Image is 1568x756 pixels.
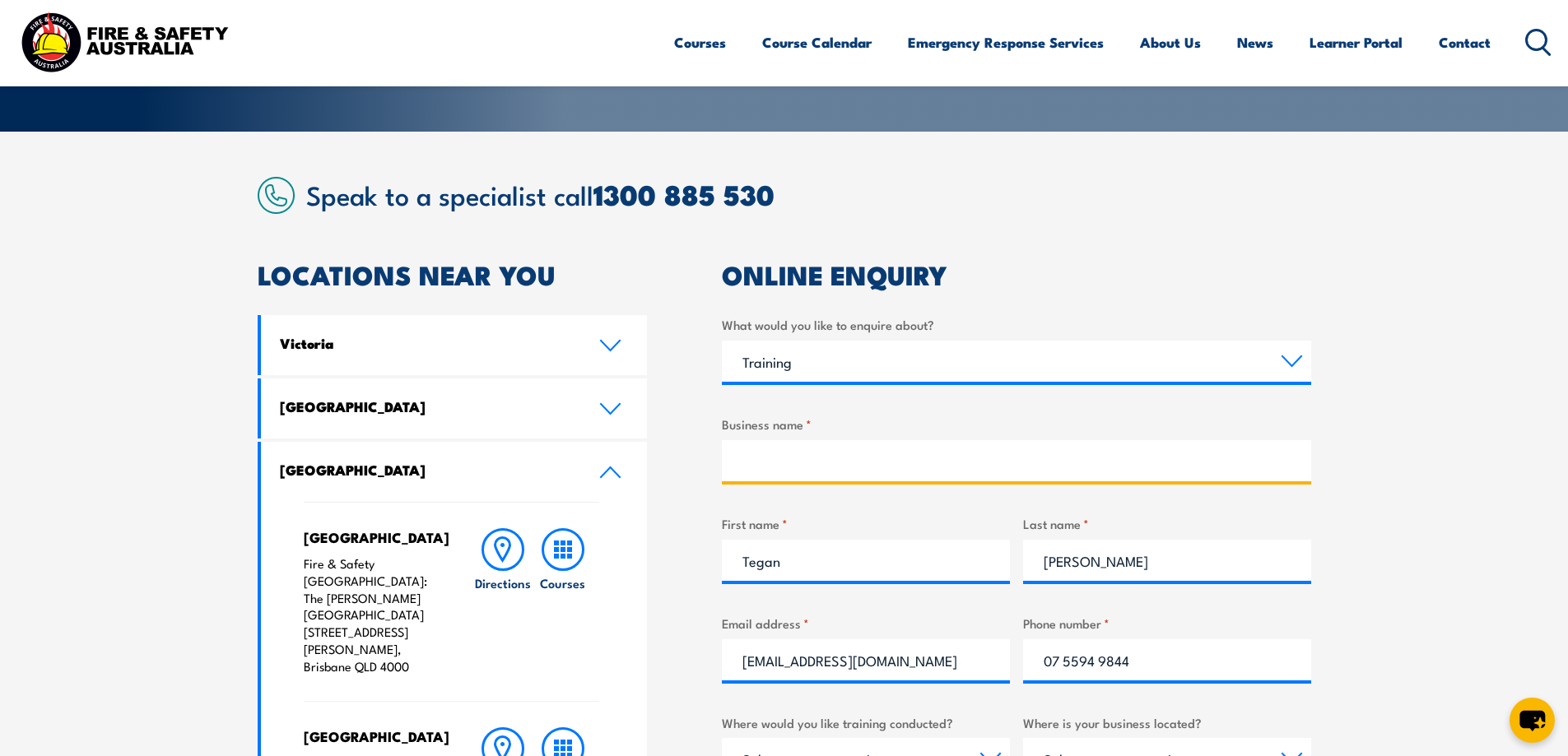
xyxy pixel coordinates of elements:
[280,334,575,352] h4: Victoria
[473,528,533,675] a: Directions
[304,528,441,546] h4: [GEOGRAPHIC_DATA]
[261,315,648,375] a: Victoria
[306,179,1311,209] h2: Speak to a specialist call
[722,713,1010,732] label: Where would you like training conducted?
[261,442,648,502] a: [GEOGRAPHIC_DATA]
[280,461,575,479] h4: [GEOGRAPHIC_DATA]
[1023,614,1311,633] label: Phone number
[674,21,726,64] a: Courses
[540,574,585,591] h6: Courses
[304,727,441,745] h4: [GEOGRAPHIC_DATA]
[475,574,531,591] h6: Directions
[722,614,1010,633] label: Email address
[1510,698,1555,743] button: chat-button
[722,415,1311,434] label: Business name
[533,528,593,675] a: Courses
[722,514,1010,533] label: First name
[1023,713,1311,732] label: Where is your business located?
[1023,514,1311,533] label: Last name
[304,555,441,675] p: Fire & Safety [GEOGRAPHIC_DATA]: The [PERSON_NAME][GEOGRAPHIC_DATA] [STREET_ADDRESS][PERSON_NAME]...
[1310,21,1403,64] a: Learner Portal
[1140,21,1201,64] a: About Us
[1237,21,1273,64] a: News
[280,397,575,415] h4: [GEOGRAPHIC_DATA]
[258,262,648,285] h2: LOCATIONS NEAR YOU
[762,21,872,64] a: Course Calendar
[593,172,775,216] a: 1300 885 530
[261,378,648,438] a: [GEOGRAPHIC_DATA]
[722,315,1311,334] label: What would you like to enquire about?
[908,21,1104,64] a: Emergency Response Services
[722,262,1311,285] h2: ONLINE ENQUIRY
[1439,21,1491,64] a: Contact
